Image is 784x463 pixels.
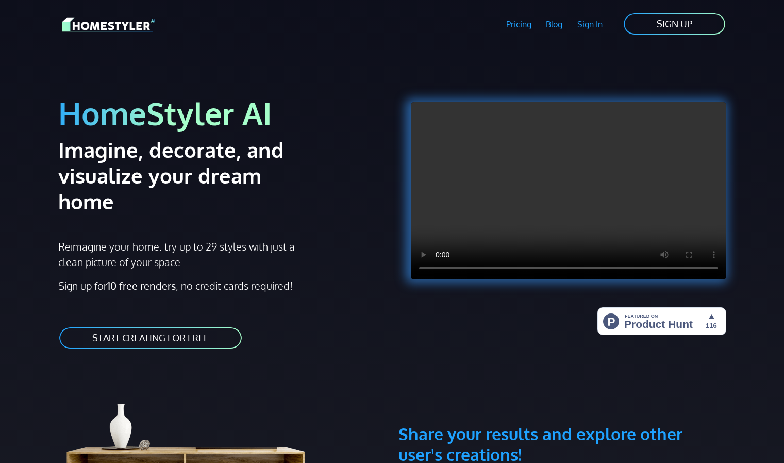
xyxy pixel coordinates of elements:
a: Sign In [570,12,610,36]
a: SIGN UP [623,12,726,36]
p: Reimagine your home: try up to 29 styles with just a clean picture of your space. [58,239,304,270]
a: Blog [539,12,570,36]
strong: 10 free renders [107,279,176,292]
a: START CREATING FOR FREE [58,326,243,350]
img: HomeStyler AI - Interior Design Made Easy: One Click to Your Dream Home | Product Hunt [597,307,726,335]
p: Sign up for , no credit cards required! [58,278,386,293]
a: Pricing [498,12,539,36]
img: HomeStyler AI logo [62,15,155,34]
h2: Imagine, decorate, and visualize your dream home [58,137,321,214]
h1: HomeStyler AI [58,94,386,133]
